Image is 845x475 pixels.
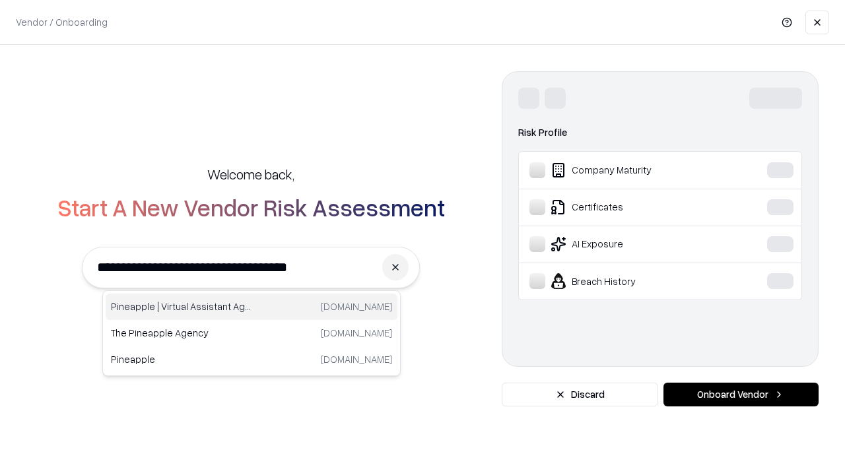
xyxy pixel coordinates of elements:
div: Risk Profile [518,125,802,141]
h2: Start A New Vendor Risk Assessment [57,194,445,220]
p: Pineapple | Virtual Assistant Agency [111,300,252,313]
p: The Pineapple Agency [111,326,252,340]
div: Suggestions [102,290,401,376]
p: Vendor / Onboarding [16,15,108,29]
div: Breach History [529,273,727,289]
div: Certificates [529,199,727,215]
h5: Welcome back, [207,165,294,183]
p: Pineapple [111,352,252,366]
div: AI Exposure [529,236,727,252]
p: [DOMAIN_NAME] [321,352,392,366]
p: [DOMAIN_NAME] [321,300,392,313]
div: Company Maturity [529,162,727,178]
button: Onboard Vendor [663,383,819,406]
button: Discard [502,383,658,406]
p: [DOMAIN_NAME] [321,326,392,340]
